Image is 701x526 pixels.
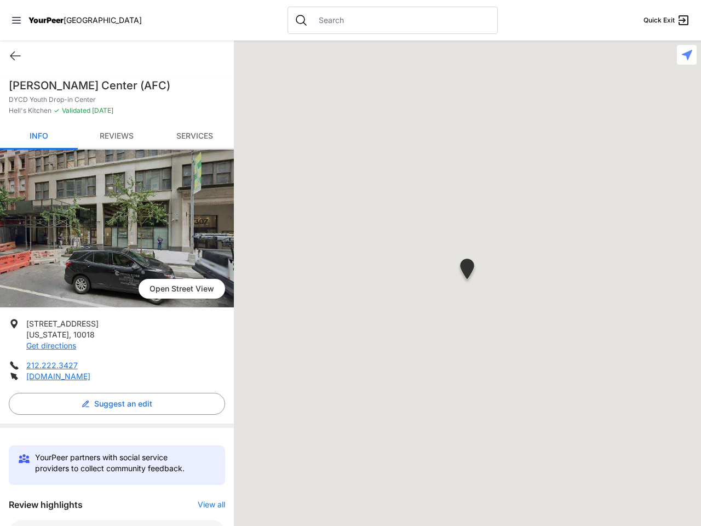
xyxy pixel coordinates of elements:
span: [DATE] [90,106,113,115]
a: YourPeer[GEOGRAPHIC_DATA] [28,17,142,24]
span: [GEOGRAPHIC_DATA] [64,15,142,25]
a: 212.222.3427 [26,361,78,370]
span: Hell's Kitchen [9,106,51,115]
span: ✓ [54,106,60,115]
span: Open Street View [139,279,225,299]
span: Validated [62,106,90,115]
span: Quick Exit [643,16,675,25]
span: 10018 [73,330,95,339]
span: [US_STATE] [26,330,69,339]
a: [DOMAIN_NAME] [26,371,90,381]
span: Suggest an edit [94,398,152,409]
a: Services [156,124,233,150]
p: DYCD Youth Drop-in Center [9,95,225,104]
button: View all [198,499,225,510]
a: Quick Exit [643,14,690,27]
span: [STREET_ADDRESS] [26,319,99,328]
span: YourPeer [28,15,64,25]
a: Get directions [26,341,76,350]
a: Reviews [78,124,156,150]
input: Search [312,15,491,26]
div: DYCD Youth Drop-in Center [458,259,476,283]
h1: [PERSON_NAME] Center (AFC) [9,78,225,93]
button: Suggest an edit [9,393,225,415]
h3: Review highlights [9,498,83,511]
p: YourPeer partners with social service providers to collect community feedback. [35,452,203,474]
span: , [69,330,71,339]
